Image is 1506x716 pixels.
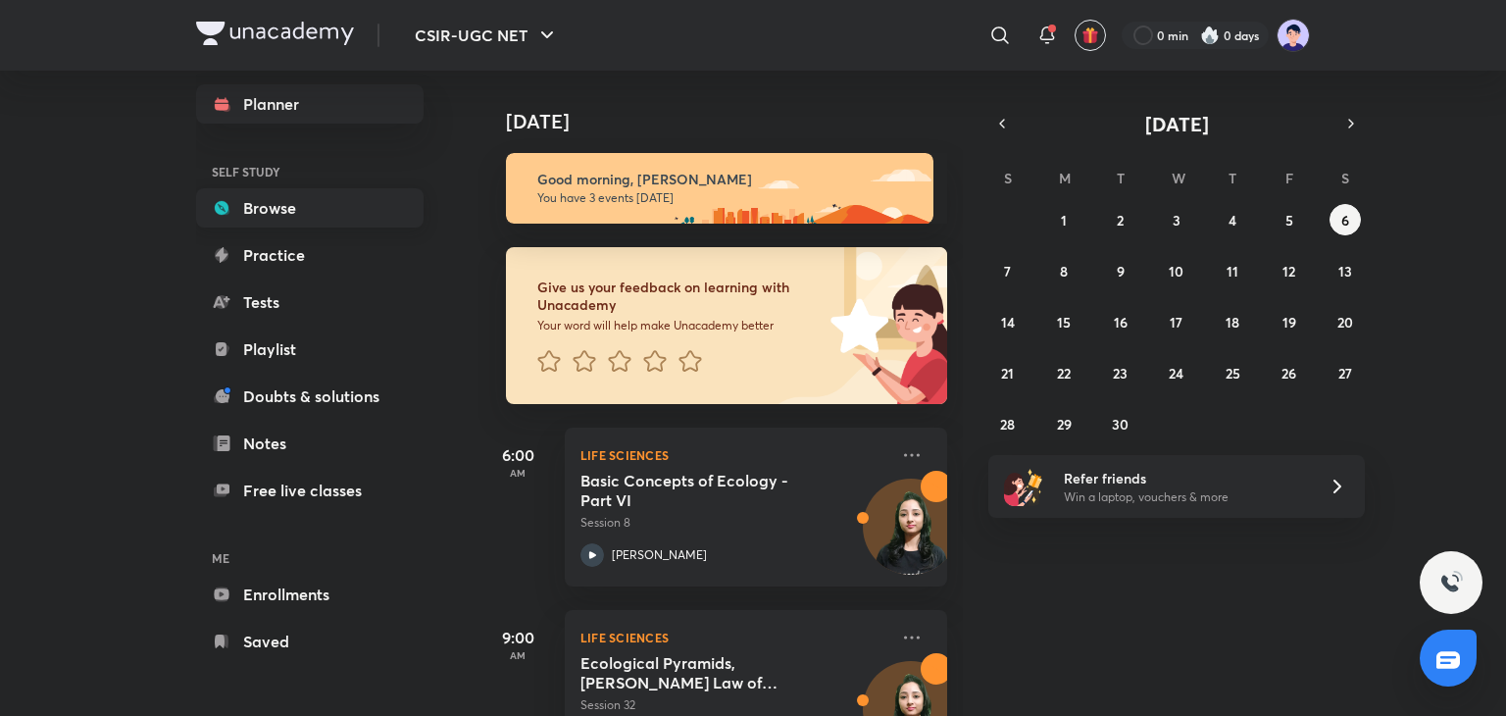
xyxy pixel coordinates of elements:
[1226,364,1240,383] abbr: September 25, 2025
[1004,169,1012,187] abbr: Sunday
[580,443,888,467] p: Life Sciences
[992,357,1024,388] button: September 21, 2025
[1057,364,1071,383] abbr: September 22, 2025
[580,471,825,510] h5: Basic Concepts of Ecology - Part VI
[1048,306,1079,337] button: September 15, 2025
[1169,364,1183,383] abbr: September 24, 2025
[537,171,916,188] h6: Good morning, [PERSON_NAME]
[1161,357,1192,388] button: September 24, 2025
[478,649,557,661] p: AM
[1282,262,1295,281] abbr: September 12, 2025
[612,546,707,564] p: [PERSON_NAME]
[992,306,1024,337] button: September 14, 2025
[1217,357,1248,388] button: September 25, 2025
[196,424,424,463] a: Notes
[1075,20,1106,51] button: avatar
[1285,169,1293,187] abbr: Friday
[1112,415,1129,434] abbr: September 30, 2025
[1016,110,1337,137] button: [DATE]
[1145,111,1209,137] span: [DATE]
[580,653,825,692] h5: Ecological Pyramids, Liebig’s Law of Minimum with Types and Problem Solving
[1217,204,1248,235] button: September 4, 2025
[537,318,824,333] p: Your word will help make Unacademy better
[1048,204,1079,235] button: September 1, 2025
[1217,306,1248,337] button: September 18, 2025
[1338,262,1352,281] abbr: September 13, 2025
[1114,313,1128,332] abbr: September 16, 2025
[1001,313,1015,332] abbr: September 14, 2025
[1281,364,1296,383] abbr: September 26, 2025
[1105,255,1136,286] button: September 9, 2025
[1277,19,1310,52] img: nidhi shreya
[1048,408,1079,439] button: September 29, 2025
[864,489,958,584] img: Avatar
[537,190,916,206] p: You have 3 events [DATE]
[1161,204,1192,235] button: September 3, 2025
[1439,571,1463,594] img: ttu
[1330,204,1361,235] button: September 6, 2025
[1282,313,1296,332] abbr: September 19, 2025
[1229,169,1236,187] abbr: Thursday
[1117,169,1125,187] abbr: Tuesday
[196,235,424,275] a: Practice
[1113,364,1128,383] abbr: September 23, 2025
[196,22,354,45] img: Company Logo
[196,22,354,50] a: Company Logo
[1004,262,1011,281] abbr: September 7, 2025
[196,282,424,322] a: Tests
[1169,262,1183,281] abbr: September 10, 2025
[1285,211,1293,230] abbr: September 5, 2025
[1341,211,1349,230] abbr: September 6, 2025
[1057,313,1071,332] abbr: September 15, 2025
[1274,306,1305,337] button: September 19, 2025
[1337,313,1353,332] abbr: September 20, 2025
[1330,306,1361,337] button: September 20, 2025
[506,110,967,133] h4: [DATE]
[992,255,1024,286] button: September 7, 2025
[196,471,424,510] a: Free live classes
[1048,357,1079,388] button: September 22, 2025
[580,514,888,532] p: Session 8
[1172,169,1185,187] abbr: Wednesday
[1227,262,1238,281] abbr: September 11, 2025
[478,443,557,467] h5: 6:00
[1161,255,1192,286] button: September 10, 2025
[1274,204,1305,235] button: September 5, 2025
[1226,313,1239,332] abbr: September 18, 2025
[1341,169,1349,187] abbr: Saturday
[537,279,824,314] h6: Give us your feedback on learning with Unacademy
[1229,211,1236,230] abbr: September 4, 2025
[196,155,424,188] h6: SELF STUDY
[196,541,424,575] h6: ME
[1161,306,1192,337] button: September 17, 2025
[1004,467,1043,506] img: referral
[1001,364,1014,383] abbr: September 21, 2025
[764,247,947,404] img: feedback_image
[403,16,571,55] button: CSIR-UGC NET
[1338,364,1352,383] abbr: September 27, 2025
[196,84,424,124] a: Planner
[1105,306,1136,337] button: September 16, 2025
[1105,357,1136,388] button: September 23, 2025
[1105,408,1136,439] button: September 30, 2025
[1057,415,1072,434] abbr: September 29, 2025
[1000,415,1015,434] abbr: September 28, 2025
[196,377,424,416] a: Doubts & solutions
[1200,26,1220,45] img: streak
[1274,357,1305,388] button: September 26, 2025
[1064,488,1305,506] p: Win a laptop, vouchers & more
[1274,255,1305,286] button: September 12, 2025
[1060,262,1068,281] abbr: September 8, 2025
[1061,211,1067,230] abbr: September 1, 2025
[580,626,888,649] p: Life Sciences
[1117,262,1125,281] abbr: September 9, 2025
[478,467,557,479] p: AM
[506,153,933,224] img: morning
[1117,211,1124,230] abbr: September 2, 2025
[1173,211,1180,230] abbr: September 3, 2025
[1064,468,1305,488] h6: Refer friends
[1048,255,1079,286] button: September 8, 2025
[1330,357,1361,388] button: September 27, 2025
[1105,204,1136,235] button: September 2, 2025
[1170,313,1182,332] abbr: September 17, 2025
